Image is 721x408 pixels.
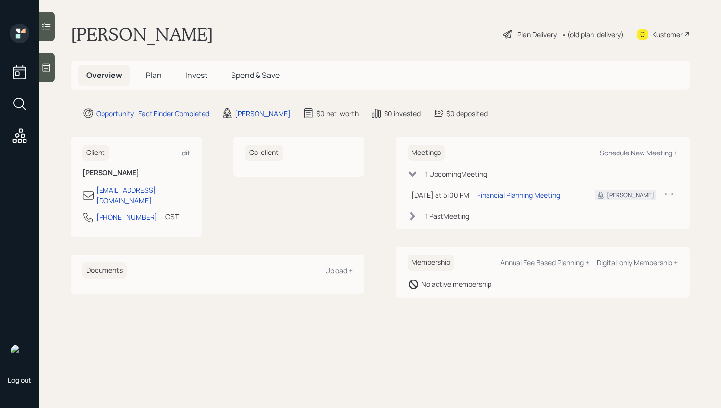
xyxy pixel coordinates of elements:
[652,29,683,40] div: Kustomer
[446,108,488,119] div: $0 deposited
[82,262,127,279] h6: Documents
[607,191,654,200] div: [PERSON_NAME]
[517,29,557,40] div: Plan Delivery
[231,70,280,80] span: Spend & Save
[96,108,209,119] div: Opportunity · Fact Finder Completed
[71,24,213,45] h1: [PERSON_NAME]
[316,108,359,119] div: $0 net-worth
[562,29,624,40] div: • (old plan-delivery)
[8,375,31,384] div: Log out
[165,211,179,222] div: CST
[600,148,678,157] div: Schedule New Meeting +
[500,258,589,267] div: Annual Fee Based Planning +
[384,108,421,119] div: $0 invested
[245,145,283,161] h6: Co-client
[178,148,190,157] div: Edit
[325,266,353,275] div: Upload +
[82,145,109,161] h6: Client
[235,108,291,119] div: [PERSON_NAME]
[185,70,207,80] span: Invest
[412,190,469,200] div: [DATE] at 5:00 PM
[477,190,560,200] div: Financial Planning Meeting
[408,145,445,161] h6: Meetings
[86,70,122,80] span: Overview
[82,169,190,177] h6: [PERSON_NAME]
[408,255,454,271] h6: Membership
[10,344,29,363] img: james-distasi-headshot.png
[425,211,469,221] div: 1 Past Meeting
[96,185,190,205] div: [EMAIL_ADDRESS][DOMAIN_NAME]
[146,70,162,80] span: Plan
[425,169,487,179] div: 1 Upcoming Meeting
[96,212,157,222] div: [PHONE_NUMBER]
[597,258,678,267] div: Digital-only Membership +
[421,279,491,289] div: No active membership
